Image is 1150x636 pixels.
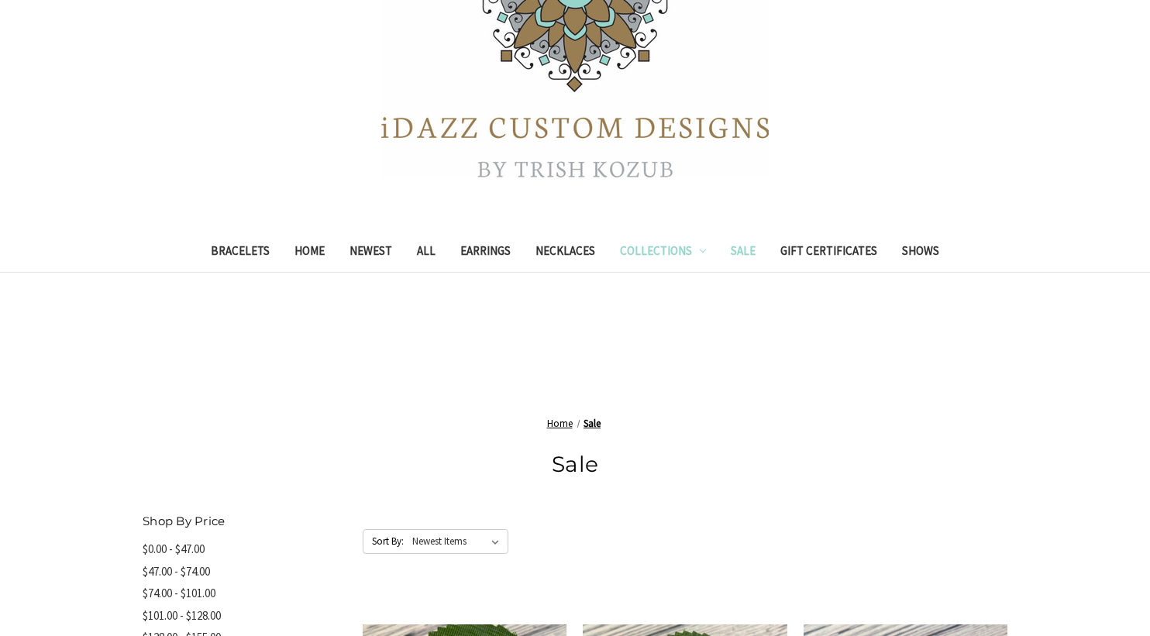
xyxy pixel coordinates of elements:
a: Gift Certificates [768,234,890,272]
label: Sort By: [363,530,404,553]
a: $47.00 - $74.00 [143,561,346,583]
a: Bracelets [198,234,282,272]
a: Collections [608,234,719,272]
a: Home [282,234,337,272]
a: Sale [584,417,601,430]
a: Home [547,417,573,430]
h1: Sale [143,448,1007,480]
a: $101.00 - $128.00 [143,605,346,627]
nav: Breadcrumb [143,416,1007,431]
h5: Shop By Price [143,513,346,531]
a: Newest [337,234,405,272]
a: Shows [890,234,952,272]
a: $74.00 - $101.00 [143,583,346,605]
a: All [405,234,448,272]
a: Earrings [448,234,523,272]
a: $0.00 - $47.00 [143,538,346,561]
a: Necklaces [523,234,608,272]
a: Sale [718,234,768,272]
